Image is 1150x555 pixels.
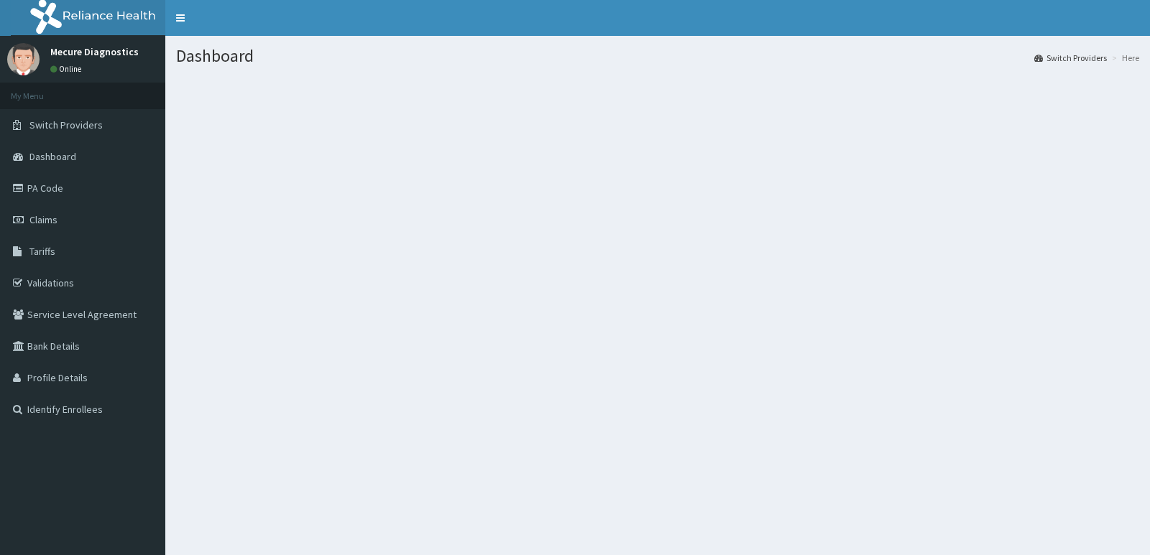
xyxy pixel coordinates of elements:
[29,150,76,163] span: Dashboard
[29,118,103,131] span: Switch Providers
[29,213,57,226] span: Claims
[50,64,85,74] a: Online
[1108,52,1139,64] li: Here
[176,47,1139,65] h1: Dashboard
[50,47,139,57] p: Mecure Diagnostics
[7,43,40,75] img: User Image
[29,245,55,258] span: Tariffs
[1034,52,1107,64] a: Switch Providers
